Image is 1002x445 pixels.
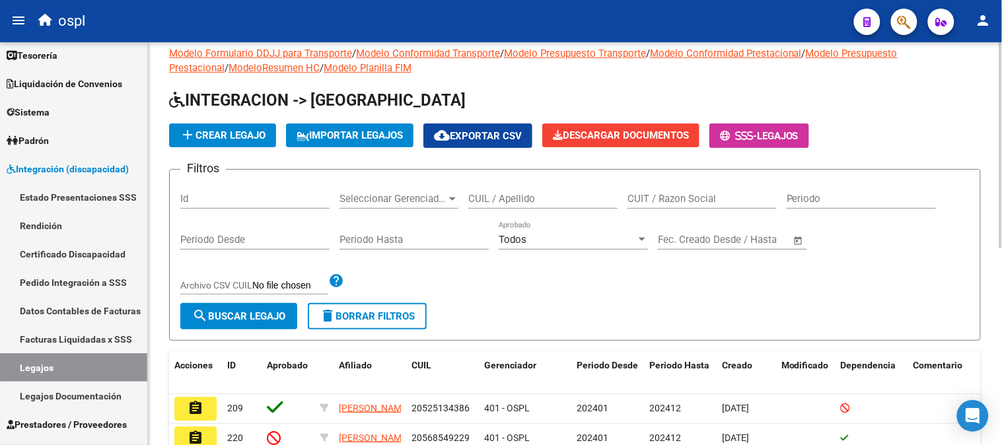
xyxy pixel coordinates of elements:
[297,129,403,141] span: IMPORTAR LEGAJOS
[717,351,776,395] datatable-header-cell: Creado
[286,123,413,147] button: IMPORTAR LEGAJOS
[479,351,571,395] datatable-header-cell: Gerenciador
[841,360,896,370] span: Dependencia
[913,360,963,370] span: Comentario
[504,48,646,59] a: Modelo Presupuesto Transporte
[722,432,749,443] span: [DATE]
[180,129,266,141] span: Crear Legajo
[649,360,709,370] span: Periodo Hasta
[658,234,711,246] input: Fecha inicio
[723,234,787,246] input: Fecha fin
[356,48,500,59] a: Modelo Conformidad Transporte
[174,360,213,370] span: Acciones
[267,360,308,370] span: Aprobado
[412,403,470,413] span: 20525134386
[542,123,699,147] button: Descargar Documentos
[781,360,829,370] span: Modificado
[577,360,638,370] span: Periodo Desde
[222,351,262,395] datatable-header-cell: ID
[650,48,802,59] a: Modelo Conformidad Prestacional
[423,123,532,148] button: Exportar CSV
[644,351,717,395] datatable-header-cell: Periodo Hasta
[229,62,320,74] a: ModeloResumen HC
[722,403,749,413] span: [DATE]
[11,13,26,28] mat-icon: menu
[308,303,427,329] button: Borrar Filtros
[320,310,415,322] span: Borrar Filtros
[484,403,530,413] span: 401 - OSPL
[484,360,536,370] span: Gerenciador
[776,351,836,395] datatable-header-cell: Modificado
[180,280,252,291] span: Archivo CSV CUIL
[180,127,196,143] mat-icon: add
[791,233,806,248] button: Open calendar
[499,234,526,246] span: Todos
[320,308,336,324] mat-icon: delete
[7,48,57,63] span: Tesorería
[227,360,236,370] span: ID
[908,351,987,395] datatable-header-cell: Comentario
[577,432,608,443] span: 202401
[484,432,530,443] span: 401 - OSPL
[334,351,406,395] datatable-header-cell: Afiliado
[720,130,757,142] span: -
[836,351,908,395] datatable-header-cell: Dependencia
[434,127,450,143] mat-icon: cloud_download
[169,123,276,147] button: Crear Legajo
[339,360,372,370] span: Afiliado
[7,162,129,176] span: Integración (discapacidad)
[192,308,208,324] mat-icon: search
[262,351,314,395] datatable-header-cell: Aprobado
[553,129,689,141] span: Descargar Documentos
[406,351,479,395] datatable-header-cell: CUIL
[571,351,644,395] datatable-header-cell: Periodo Desde
[434,130,522,142] span: Exportar CSV
[757,130,799,142] span: Legajos
[180,159,226,178] h3: Filtros
[192,310,285,322] span: Buscar Legajo
[169,48,352,59] a: Modelo Formulario DDJJ para Transporte
[412,432,470,443] span: 20568549229
[577,403,608,413] span: 202401
[58,7,85,36] span: ospl
[169,91,466,110] span: INTEGRACION -> [GEOGRAPHIC_DATA]
[188,400,203,416] mat-icon: assignment
[227,432,243,443] span: 220
[169,351,222,395] datatable-header-cell: Acciones
[957,400,989,432] div: Open Intercom Messenger
[328,273,344,289] mat-icon: help
[252,280,328,292] input: Archivo CSV CUIL
[412,360,431,370] span: CUIL
[649,403,681,413] span: 202412
[7,417,127,432] span: Prestadores / Proveedores
[339,432,410,443] span: [PERSON_NAME]
[7,133,49,148] span: Padrón
[722,360,752,370] span: Creado
[227,403,243,413] span: 209
[7,105,50,120] span: Sistema
[709,123,809,148] button: -Legajos
[976,13,991,28] mat-icon: person
[649,432,681,443] span: 202412
[339,403,410,413] span: [PERSON_NAME]
[324,62,412,74] a: Modelo Planilla FIM
[180,303,297,329] button: Buscar Legajo
[340,193,447,205] span: Seleccionar Gerenciador
[7,77,122,91] span: Liquidación de Convenios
